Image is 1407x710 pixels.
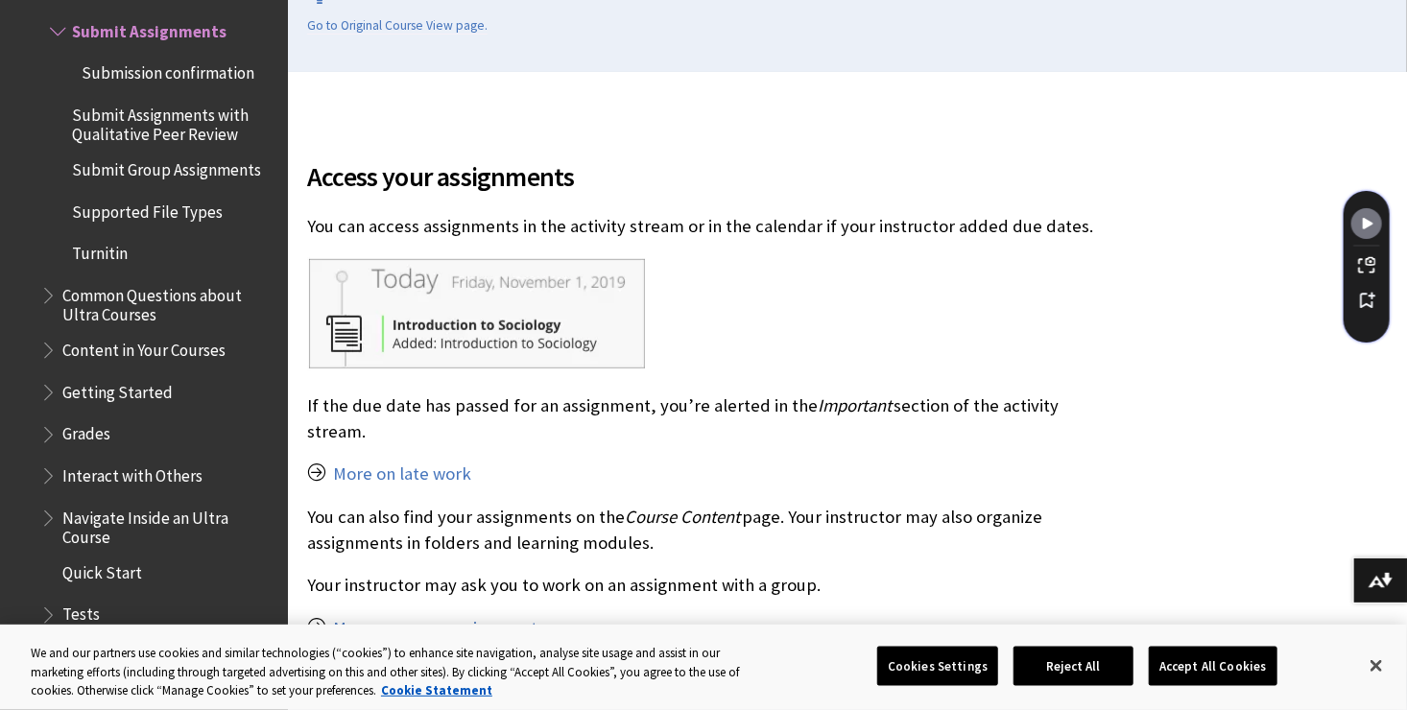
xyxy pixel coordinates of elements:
span: Submit Assignments [72,15,227,41]
p: If the due date has passed for an assignment, you’re alerted in the section of the activity stream. [307,393,1104,443]
img: New assignment notification displayed in the activity stream of the Student's view. [307,257,649,371]
span: Turnitin [72,238,128,264]
p: You can also find your assignments on the page. Your instructor may also organize assignments in ... [307,505,1104,555]
span: Supported File Types [72,196,223,222]
button: Accept All Cookies [1149,646,1276,686]
a: More on group assignments [333,617,545,640]
button: Reject All [1014,646,1133,686]
div: We and our partners use cookies and similar technologies (“cookies”) to enhance site navigation, ... [31,644,774,700]
a: More information about your privacy, opens in a new tab [381,682,492,698]
span: Submission confirmation [82,57,254,83]
span: Navigate Inside an Ultra Course [62,502,274,547]
span: Quick Start [62,556,142,582]
span: Submit Group Assignments [72,154,261,179]
span: Interact with Others [62,460,203,485]
span: Content in Your Courses [62,334,226,360]
span: Tests [62,599,100,625]
span: Submit Assignments with Qualitative Peer Review [72,99,274,144]
p: Your instructor may ask you to work on an assignment with a group. [307,573,1104,598]
button: Cookies Settings [877,646,998,686]
a: More on late work [333,462,471,485]
button: Close [1355,645,1397,687]
span: Common Questions about Ultra Courses [62,279,274,324]
span: Getting Started [62,376,173,402]
a: Go to Original Course View page. [307,17,488,35]
p: You can access assignments in the activity stream or in the calendar if your instructor added due... [307,214,1104,239]
span: Important [818,394,892,416]
span: Access your assignments [307,156,1104,197]
span: Grades [62,418,110,444]
span: Course Content [625,506,740,528]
